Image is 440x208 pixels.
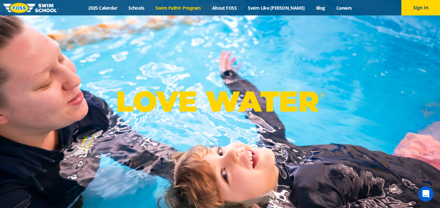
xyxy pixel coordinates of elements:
a: About FOSS [206,5,242,11]
img: FOSS Swim School Logo [3,3,58,13]
p: LOVE WATER [116,84,324,119]
a: Blog [310,5,331,11]
a: Schools [123,5,150,11]
a: Careers [331,5,357,11]
a: Swim Path® Program [150,5,206,11]
sup: ® [319,91,324,99]
a: Swim Like [PERSON_NAME] [242,5,311,11]
iframe: Intercom live chat [418,186,434,202]
a: 2025 Calendar [83,5,123,11]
